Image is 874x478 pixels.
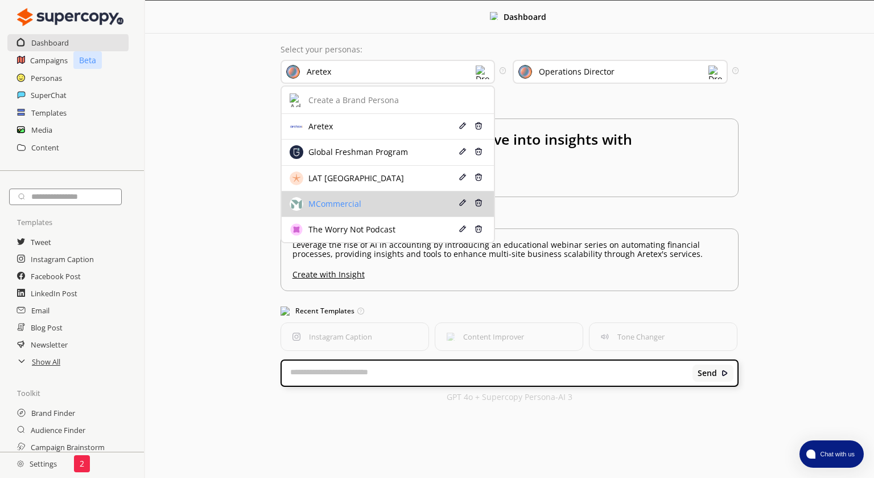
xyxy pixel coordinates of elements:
[292,333,300,341] img: Instagram Caption
[286,65,300,79] img: Brand Icon
[518,65,532,79] img: Audience Icon
[490,12,498,20] img: Close
[31,34,69,51] a: Dashboard
[459,148,467,156] img: Edit Icon
[307,67,331,76] div: Aretex
[32,353,60,370] a: Show All
[31,251,94,268] a: Instagram Caption
[31,268,81,285] a: Facebook Post
[447,393,572,402] p: GPT 4o + Supercopy Persona-AI 3
[435,322,583,351] button: Content ImproverContent Improver
[799,440,864,468] button: atlas-launcher
[721,369,729,377] img: Close
[31,336,68,353] a: Newsletter
[31,302,50,319] a: Email
[31,422,85,439] a: Audience Finder
[290,223,303,236] img: Brand Icon
[290,145,303,159] img: Brand Icon
[281,99,739,116] h3: Jump back in
[31,70,62,87] a: Personas
[475,199,483,207] img: Delete Icon
[31,87,67,104] a: SuperChat
[306,225,395,234] div: The Worry Not Podcast
[290,93,303,107] img: Add Icon
[31,104,67,121] a: Templates
[281,307,290,316] img: Popular Templates
[80,459,84,468] p: 2
[17,6,123,28] img: Close
[290,197,303,211] img: Brand Icon
[306,96,399,105] div: Create a Brand Persona
[281,322,429,351] button: Instagram CaptionInstagram Caption
[500,67,506,73] img: Tooltip Icon
[708,66,722,79] img: Dropdown Icon
[281,45,739,54] p: Select your personas:
[306,148,408,157] div: Global Freshman Program
[698,369,717,378] b: Send
[459,225,467,233] img: Edit Icon
[447,333,455,341] img: Content Improver
[475,173,483,181] img: Delete Icon
[459,173,467,181] img: Edit Icon
[459,199,467,207] img: Edit Icon
[31,439,105,456] a: Campaign Brainstorm
[475,225,483,233] img: Delete Icon
[306,122,333,131] div: Aretex
[31,405,75,422] a: Brand Finder
[475,148,483,156] img: Delete Icon
[815,450,857,459] span: Chat with us
[475,122,483,130] img: Delete Icon
[357,308,364,314] img: Tooltip Icon
[281,303,739,320] h3: Recent Templates
[31,121,52,138] a: Media
[306,174,404,183] div: LAT [GEOGRAPHIC_DATA]
[601,333,609,341] img: Tone Changer
[504,11,546,22] b: Dashboard
[17,460,24,467] img: Close
[589,322,737,351] button: Tone ChangerTone Changer
[31,139,59,156] a: Content
[292,240,727,259] p: Leverage the rise of AI in accounting by introducing an educational webinar series on automating ...
[73,51,102,69] p: Beta
[31,319,63,336] a: Blog Post
[31,234,51,251] a: Tweet
[290,120,303,133] img: Brand Icon
[292,130,727,176] h2: Welcome back, leaders! 🚀 Dive into insights with [PERSON_NAME]'s IG [DATE]!
[290,171,303,185] img: Brand Icon
[292,264,727,279] u: Create with Insight
[539,67,615,76] div: Operations Director
[31,285,77,302] a: LinkedIn Post
[459,122,467,130] img: Edit Icon
[306,199,361,209] div: MCommercial
[281,209,739,226] h3: Market Insight
[30,52,68,69] a: Campaigns
[476,66,489,79] img: Dropdown Icon
[732,67,739,73] img: Tooltip Icon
